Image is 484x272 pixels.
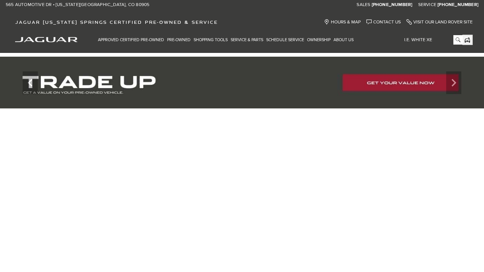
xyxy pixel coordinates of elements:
[96,33,355,46] nav: Main Navigation
[306,33,332,46] a: Ownership
[15,37,78,42] img: Jaguar
[229,33,265,46] a: Service & Parts
[265,33,306,46] a: Schedule Service
[399,35,462,45] input: i.e. White XE
[366,19,401,25] a: Contact Us
[96,33,166,46] a: Approved Certified Pre-Owned
[332,33,355,46] a: About Us
[437,2,478,8] a: [PHONE_NUMBER]
[15,36,78,42] a: jaguar
[15,19,218,25] span: Jaguar [US_STATE] Springs Certified Pre-Owned & Service
[406,19,473,25] a: Visit Our Land Rover Site
[192,33,229,46] a: Shopping Tools
[357,2,370,8] span: Sales
[11,19,222,25] a: Jaguar [US_STATE] Springs Certified Pre-Owned & Service
[324,19,361,25] a: Hours & Map
[372,2,413,8] a: [PHONE_NUMBER]
[166,33,192,46] a: Pre-Owned
[6,2,149,8] a: 565 Automotive Dr • [US_STATE][GEOGRAPHIC_DATA], CO 80905
[418,2,436,8] span: Service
